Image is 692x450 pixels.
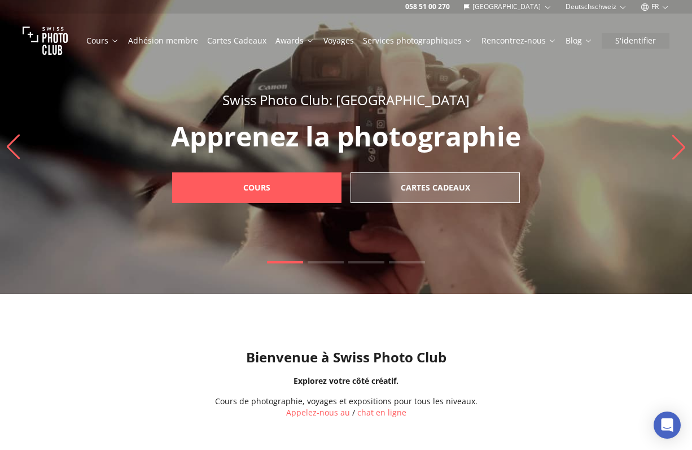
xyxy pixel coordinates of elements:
button: chat en ligne [357,407,406,418]
b: Cours [243,182,270,193]
img: Swiss photo club [23,18,68,63]
a: 058 51 00 270 [405,2,450,11]
button: Awards [271,33,319,49]
button: Services photographiques [358,33,477,49]
div: Explorez votre côté créatif. [9,375,683,387]
button: Rencontrez-nous [477,33,561,49]
button: Adhésion membre [124,33,203,49]
a: Voyages [323,35,354,46]
button: Blog [561,33,597,49]
p: Apprenez la photographie [147,123,545,150]
a: Awards [275,35,314,46]
a: Cartes Cadeaux [207,35,266,46]
h1: Bienvenue à Swiss Photo Club [9,348,683,366]
a: Cours [86,35,119,46]
a: Cartes Cadeaux [351,172,520,203]
button: Voyages [319,33,358,49]
button: Cours [82,33,124,49]
b: Cartes Cadeaux [401,182,470,193]
div: Open Intercom Messenger [654,412,681,439]
button: Cartes Cadeaux [203,33,271,49]
span: Swiss Photo Club: [GEOGRAPHIC_DATA] [222,90,470,109]
a: Services photographiques [363,35,472,46]
a: Appelez-nous au [286,407,350,418]
a: Rencontrez-nous [481,35,557,46]
a: Cours [172,172,341,203]
div: Cours de photographie, voyages et expositions pour tous les niveaux. [215,396,478,407]
button: S'identifier [602,33,669,49]
a: Adhésion membre [128,35,198,46]
div: / [215,396,478,418]
a: Blog [566,35,593,46]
